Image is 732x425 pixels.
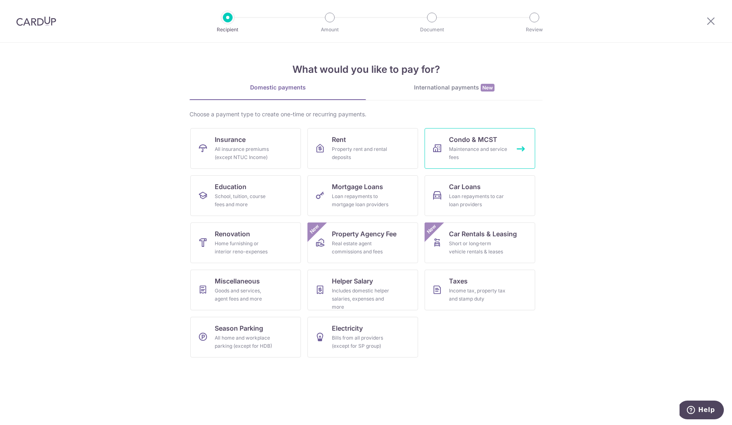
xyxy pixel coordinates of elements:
[332,182,383,192] span: Mortgage Loans
[308,222,321,236] span: New
[425,128,535,169] a: Condo & MCSTMaintenance and service fees
[215,240,273,256] div: Home furnishing or interior reno-expenses
[215,276,260,286] span: Miscellaneous
[215,229,250,239] span: Renovation
[402,26,462,34] p: Document
[190,128,301,169] a: InsuranceAll insurance premiums (except NTUC Income)
[449,240,508,256] div: Short or long‑term vehicle rentals & leases
[215,323,263,333] span: Season Parking
[190,270,301,310] a: MiscellaneousGoods and services, agent fees and more
[332,323,363,333] span: Electricity
[215,135,246,144] span: Insurance
[190,62,542,77] h4: What would you like to pay for?
[449,145,508,161] div: Maintenance and service fees
[190,222,301,263] a: RenovationHome furnishing or interior reno-expenses
[190,175,301,216] a: EducationSchool, tuition, course fees and more
[680,401,724,421] iframe: Opens a widget where you can find more information
[307,128,418,169] a: RentProperty rent and rental deposits
[215,192,273,209] div: School, tuition, course fees and more
[300,26,360,34] p: Amount
[504,26,564,34] p: Review
[332,229,396,239] span: Property Agency Fee
[481,84,495,92] span: New
[307,222,418,263] a: Property Agency FeeReal estate agent commissions and feesNew
[215,334,273,350] div: All home and workplace parking (except for HDB)
[16,16,56,26] img: CardUp
[307,317,418,357] a: ElectricityBills from all providers (except for SP group)
[425,222,535,263] a: Car Rentals & LeasingShort or long‑term vehicle rentals & leasesNew
[332,276,373,286] span: Helper Salary
[332,145,390,161] div: Property rent and rental deposits
[425,175,535,216] a: Car LoansLoan repayments to car loan providers
[449,192,508,209] div: Loan repayments to car loan providers
[190,83,366,92] div: Domestic payments
[190,110,542,118] div: Choose a payment type to create one-time or recurring payments.
[190,317,301,357] a: Season ParkingAll home and workplace parking (except for HDB)
[366,83,542,92] div: International payments
[449,287,508,303] div: Income tax, property tax and stamp duty
[332,240,390,256] div: Real estate agent commissions and fees
[198,26,258,34] p: Recipient
[449,276,468,286] span: Taxes
[425,222,438,236] span: New
[332,135,346,144] span: Rent
[307,175,418,216] a: Mortgage LoansLoan repayments to mortgage loan providers
[215,145,273,161] div: All insurance premiums (except NTUC Income)
[332,192,390,209] div: Loan repayments to mortgage loan providers
[449,229,517,239] span: Car Rentals & Leasing
[449,135,497,144] span: Condo & MCST
[307,270,418,310] a: Helper SalaryIncludes domestic helper salaries, expenses and more
[449,182,481,192] span: Car Loans
[332,334,390,350] div: Bills from all providers (except for SP group)
[215,287,273,303] div: Goods and services, agent fees and more
[332,287,390,311] div: Includes domestic helper salaries, expenses and more
[425,270,535,310] a: TaxesIncome tax, property tax and stamp duty
[215,182,246,192] span: Education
